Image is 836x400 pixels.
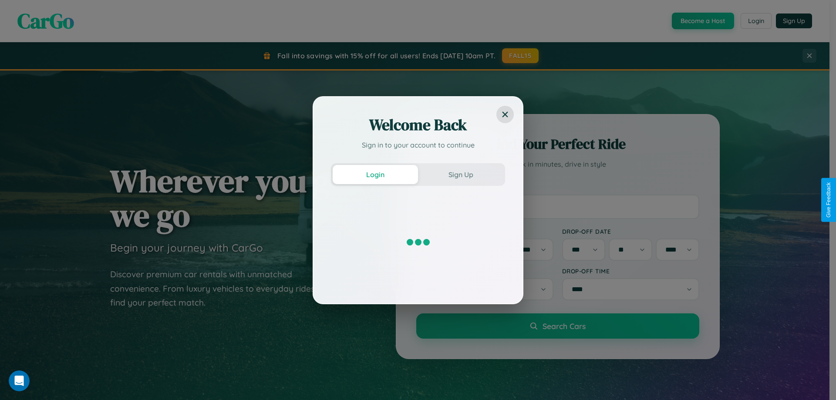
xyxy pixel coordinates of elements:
button: Sign Up [418,165,503,184]
div: Give Feedback [826,182,832,218]
button: Login [333,165,418,184]
iframe: Intercom live chat [9,370,30,391]
p: Sign in to your account to continue [331,140,505,150]
h2: Welcome Back [331,114,505,135]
